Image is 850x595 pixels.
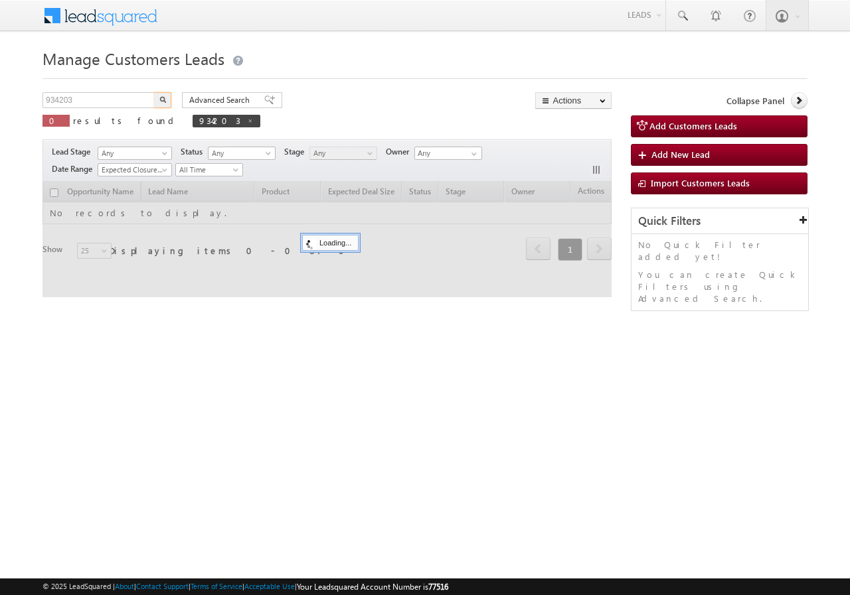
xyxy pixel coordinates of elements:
[651,177,750,188] span: Import Customers Leads
[52,146,96,158] span: Lead Stage
[244,582,295,590] a: Acceptable Use
[176,164,239,176] span: All Time
[49,115,63,126] span: 0
[284,146,309,158] span: Stage
[651,149,710,160] span: Add New Lead
[191,582,242,590] a: Terms of Service
[199,115,240,126] span: 934203
[638,239,802,263] p: No Quick Filter added yet!
[309,147,377,160] a: Any
[98,163,172,176] a: Expected Closure Date
[52,163,98,175] span: Date Range
[414,147,482,160] input: Type to Search
[535,92,612,109] button: Actions
[42,580,448,593] span: © 2025 LeadSquared | | | | |
[428,582,448,592] span: 77516
[464,147,481,161] a: Show All Items
[189,94,254,106] span: Advanced Search
[136,582,189,590] a: Contact Support
[181,146,208,158] span: Status
[98,147,172,160] a: Any
[98,164,167,176] span: Expected Closure Date
[310,147,373,159] span: Any
[159,96,166,103] img: Search
[632,208,808,234] div: Quick Filters
[386,146,414,158] span: Owner
[175,163,243,176] a: All Time
[638,269,802,304] p: You can create Quick Filters using Advanced Search.
[649,120,737,131] span: Add Customers Leads
[115,582,134,590] a: About
[297,582,448,592] span: Your Leadsquared Account Number is
[73,115,179,126] span: results found
[42,48,224,69] span: Manage Customers Leads
[98,147,167,159] span: Any
[208,147,276,160] a: Any
[302,235,359,251] div: Loading...
[209,147,272,159] span: Any
[726,95,784,107] span: Collapse Panel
